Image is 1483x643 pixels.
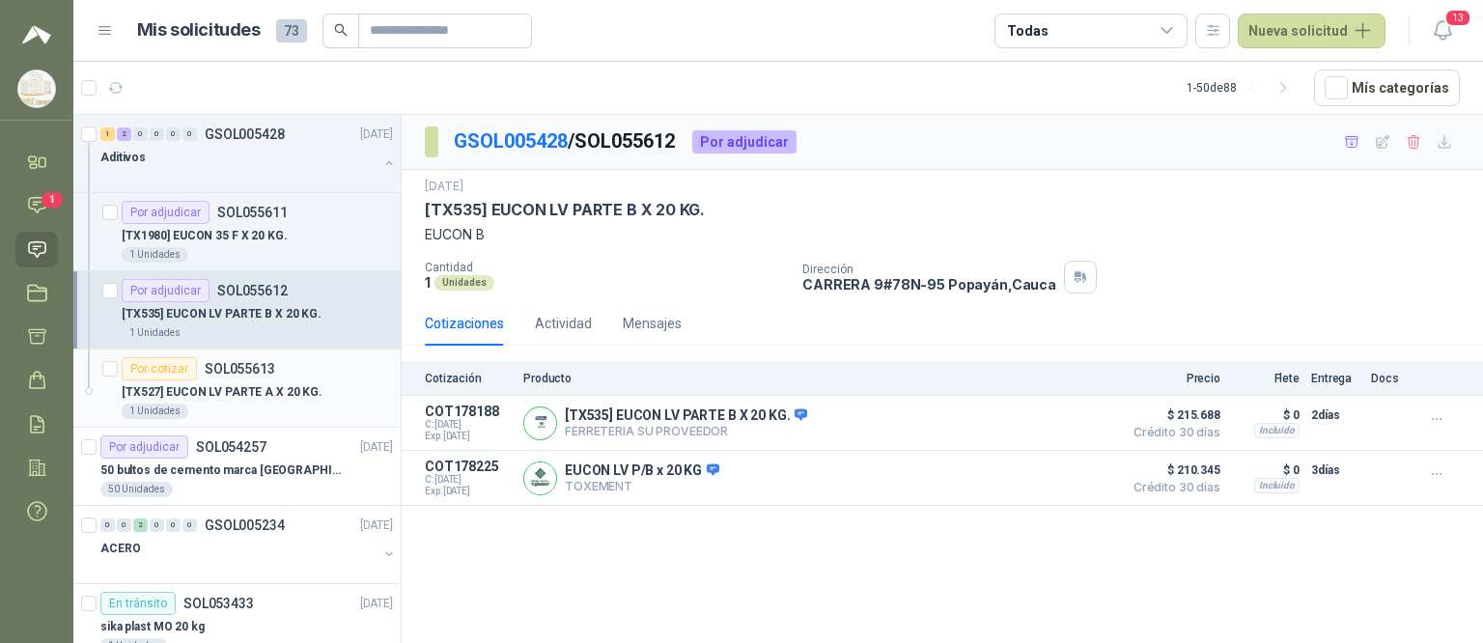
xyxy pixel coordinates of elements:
[217,206,288,219] p: SOL055611
[1124,372,1220,385] p: Precio
[425,224,1460,245] p: EUCON B
[623,313,682,334] div: Mensajes
[454,126,677,156] p: / SOL055612
[802,263,1056,276] p: Dirección
[100,482,173,497] div: 50 Unidades
[100,461,341,480] p: 50 bultos de cemento marca [GEOGRAPHIC_DATA][PERSON_NAME]
[1124,482,1220,493] span: Crédito 30 días
[1311,404,1359,427] p: 2 días
[1007,20,1048,42] div: Todas
[117,518,131,532] div: 0
[1444,9,1471,27] span: 13
[425,261,787,274] p: Cantidad
[42,192,63,208] span: 1
[150,127,164,141] div: 0
[565,479,719,493] p: TOXEMENT
[524,407,556,439] img: Company Logo
[217,284,288,297] p: SOL055612
[425,431,512,442] span: Exp: [DATE]
[22,23,51,46] img: Logo peakr
[434,275,494,291] div: Unidades
[425,419,512,431] span: C: [DATE]
[166,518,181,532] div: 0
[15,187,58,223] a: 1
[1254,478,1300,493] div: Incluido
[100,514,397,575] a: 0 0 2 0 0 0 GSOL005234[DATE] ACERO
[122,201,210,224] div: Por adjudicar
[100,127,115,141] div: 1
[1238,14,1385,48] button: Nueva solicitud
[1425,14,1460,48] button: 13
[100,540,140,558] p: ACERO
[1124,459,1220,482] span: $ 210.345
[360,126,393,144] p: [DATE]
[133,518,148,532] div: 2
[276,19,307,42] span: 73
[73,193,401,271] a: Por adjudicarSOL055611[TX1980] EUCON 35 F X 20 KG.1 Unidades
[205,518,285,532] p: GSOL005234
[1232,459,1300,482] p: $ 0
[73,271,401,349] a: Por adjudicarSOL055612[TX535] EUCON LV PARTE B X 20 KG.1 Unidades
[1124,404,1220,427] span: $ 215.688
[425,486,512,497] span: Exp: [DATE]
[122,227,288,245] p: [TX1980] EUCON 35 F X 20 KG.
[425,178,463,196] p: [DATE]
[565,462,719,480] p: EUCON LV P/B x 20 KG
[1232,404,1300,427] p: $ 0
[122,357,197,380] div: Por cotizar
[196,440,266,454] p: SOL054257
[137,16,261,44] h1: Mis solicitudes
[182,127,197,141] div: 0
[100,592,176,615] div: En tránsito
[425,372,512,385] p: Cotización
[122,383,322,402] p: [TX527] EUCON LV PARTE A X 20 KG.
[100,149,146,167] p: Aditivos
[425,404,512,419] p: COT178188
[802,276,1056,293] p: CARRERA 9#78N-95 Popayán , Cauca
[150,518,164,532] div: 0
[100,123,397,184] a: 1 2 0 0 0 0 GSOL005428[DATE] Aditivos
[454,129,568,153] a: GSOL005428
[1314,70,1460,106] button: Mís categorías
[122,305,322,323] p: [TX535] EUCON LV PARTE B X 20 KG.
[18,70,55,107] img: Company Logo
[73,428,401,506] a: Por adjudicarSOL054257[DATE] 50 bultos de cemento marca [GEOGRAPHIC_DATA][PERSON_NAME]50 Unidades
[1371,372,1410,385] p: Docs
[1254,423,1300,438] div: Incluido
[425,274,431,291] p: 1
[117,127,131,141] div: 2
[565,424,807,438] p: FERRETERIA SU PROVEEDOR
[1124,427,1220,438] span: Crédito 30 días
[360,595,393,613] p: [DATE]
[524,462,556,494] img: Company Logo
[122,279,210,302] div: Por adjudicar
[692,130,797,154] div: Por adjudicar
[205,127,285,141] p: GSOL005428
[535,313,592,334] div: Actividad
[1311,459,1359,482] p: 3 días
[182,518,197,532] div: 0
[100,435,188,459] div: Por adjudicar
[183,597,254,610] p: SOL053433
[425,459,512,474] p: COT178225
[425,474,512,486] span: C: [DATE]
[1187,72,1299,103] div: 1 - 50 de 88
[425,313,504,334] div: Cotizaciones
[122,247,188,263] div: 1 Unidades
[1311,372,1359,385] p: Entrega
[100,618,205,636] p: sika plast MO 20 kg
[122,404,188,419] div: 1 Unidades
[205,362,275,376] p: SOL055613
[122,325,188,341] div: 1 Unidades
[425,200,705,220] p: [TX535] EUCON LV PARTE B X 20 KG.
[523,372,1112,385] p: Producto
[133,127,148,141] div: 0
[166,127,181,141] div: 0
[73,349,401,428] a: Por cotizarSOL055613[TX527] EUCON LV PARTE A X 20 KG.1 Unidades
[565,407,807,425] p: [TX535] EUCON LV PARTE B X 20 KG.
[360,438,393,457] p: [DATE]
[100,518,115,532] div: 0
[360,517,393,535] p: [DATE]
[334,23,348,37] span: search
[1232,372,1300,385] p: Flete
